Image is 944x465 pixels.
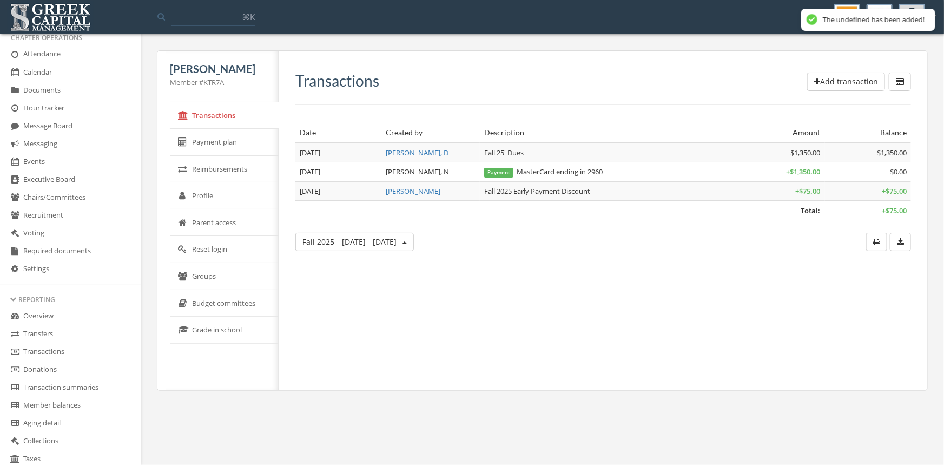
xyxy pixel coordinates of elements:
a: Profile [170,182,279,209]
td: [DATE] [295,181,381,201]
span: + $75.00 [882,206,907,215]
button: Fall 2025[DATE] - [DATE] [295,233,414,251]
span: $0.00 [890,167,907,176]
span: KTR7A [203,77,224,87]
div: Description [484,127,734,138]
div: Balance [829,127,907,138]
span: [PERSON_NAME], N [386,167,449,176]
span: + $1,350.00 [787,167,821,176]
a: Reset login [170,236,279,263]
h3: Transactions [295,73,379,89]
div: Member # [170,77,266,88]
span: $1,350.00 [877,148,907,158]
span: MasterCard ending in 2960 [484,167,603,176]
a: Payment plan [170,129,279,156]
div: Date [300,127,377,138]
span: + $75.00 [882,186,907,196]
span: [DATE] - [DATE] [342,237,397,247]
a: Groups [170,263,279,290]
td: Total: [295,201,825,220]
span: ⌘K [242,11,255,22]
span: + $75.00 [796,186,821,196]
div: Reporting [11,295,130,304]
span: Payment [484,168,513,178]
button: Add transaction [807,73,885,91]
a: Grade in school [170,317,279,344]
span: $1,350.00 [791,148,821,158]
td: [DATE] [295,162,381,182]
div: Created by [386,127,476,138]
a: Transactions [170,102,279,129]
a: Budget committees [170,290,279,317]
span: Fall 2025 [302,237,397,247]
div: Amount [743,127,820,138]
a: Parent access [170,209,279,237]
a: [PERSON_NAME] [386,186,440,196]
div: The undefined has been added! [823,15,925,24]
span: Fall 2025 Early Payment Discount [484,186,590,196]
span: Fall 25' Dues [484,148,524,158]
td: [DATE] [295,143,381,162]
a: Reimbursements [170,156,279,183]
span: [PERSON_NAME] [170,62,255,75]
a: [PERSON_NAME], D [386,148,448,158]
